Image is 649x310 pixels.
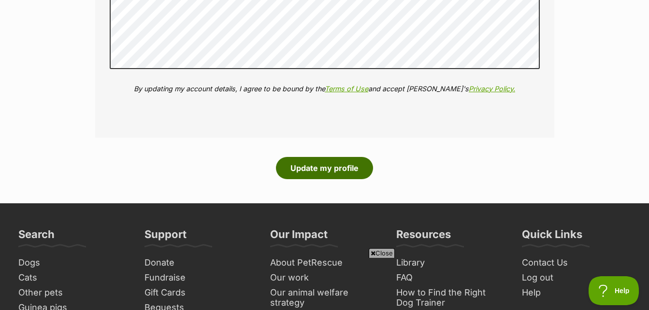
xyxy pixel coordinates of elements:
[369,248,395,258] span: Close
[141,255,257,270] a: Donate
[149,262,501,305] iframe: Advertisement
[518,285,635,300] a: Help
[522,227,582,247] h3: Quick Links
[325,85,368,93] a: Terms of Use
[266,255,383,270] a: About PetRescue
[14,285,131,300] a: Other pets
[392,255,509,270] a: Library
[18,227,55,247] h3: Search
[14,270,131,285] a: Cats
[110,84,540,94] p: By updating my account details, I agree to be bound by the and accept [PERSON_NAME]'s
[141,285,257,300] a: Gift Cards
[469,85,515,93] a: Privacy Policy.
[518,270,635,285] a: Log out
[270,227,328,247] h3: Our Impact
[518,255,635,270] a: Contact Us
[141,270,257,285] a: Fundraise
[396,227,451,247] h3: Resources
[276,157,373,179] button: Update my profile
[144,227,187,247] h3: Support
[14,255,131,270] a: Dogs
[589,276,639,305] iframe: Help Scout Beacon - Open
